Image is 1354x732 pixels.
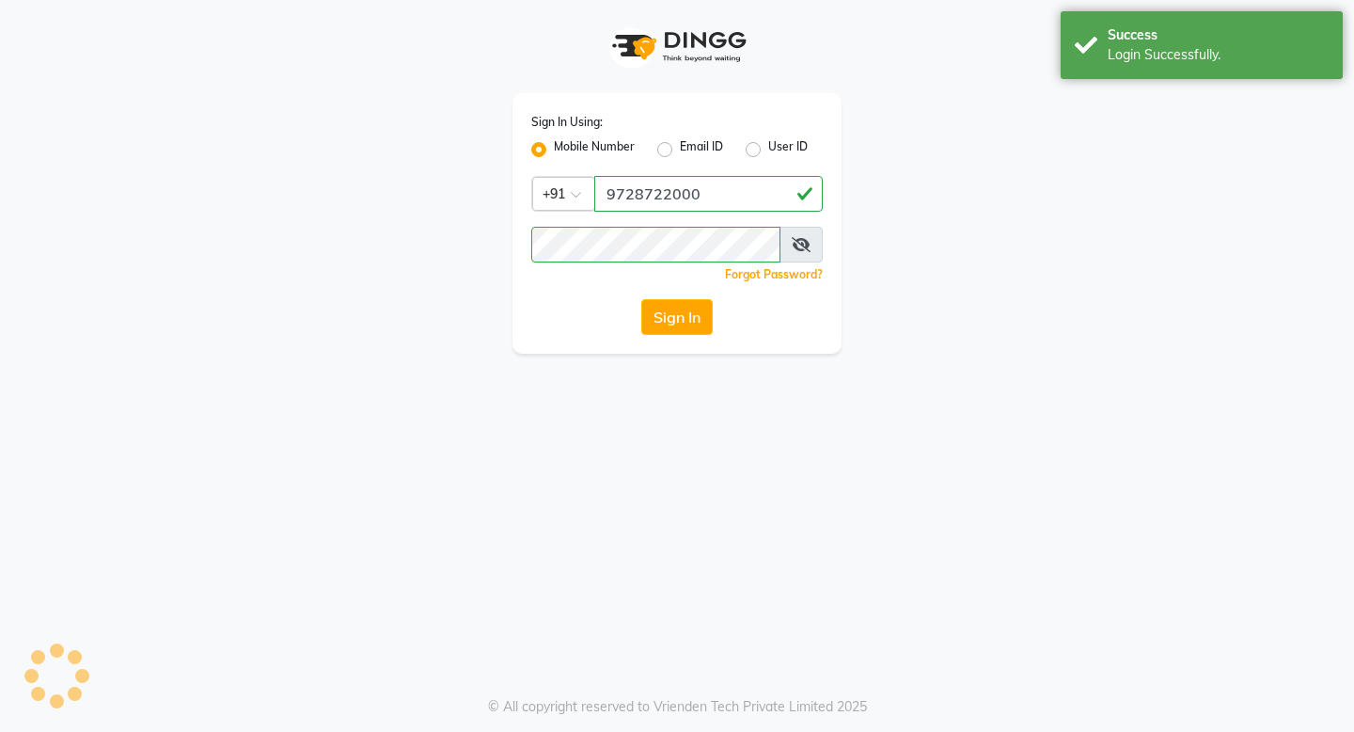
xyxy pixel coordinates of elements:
input: Username [531,227,780,263]
label: User ID [768,138,808,161]
button: Sign In [641,299,713,335]
div: Success [1108,25,1329,45]
input: Username [594,176,823,212]
label: Mobile Number [554,138,635,161]
a: Forgot Password? [725,267,823,281]
div: Login Successfully. [1108,45,1329,65]
img: logo1.svg [602,19,752,74]
label: Sign In Using: [531,114,603,131]
label: Email ID [680,138,723,161]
